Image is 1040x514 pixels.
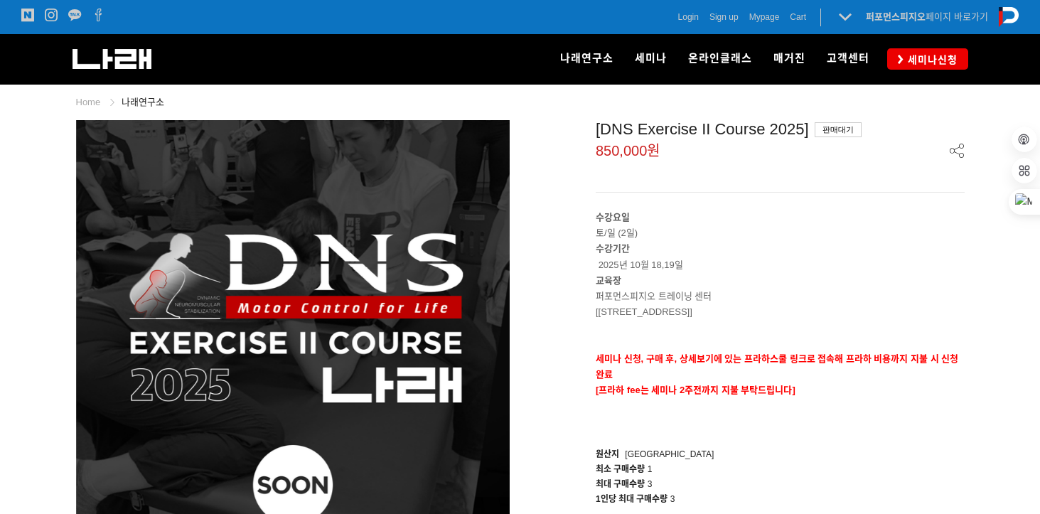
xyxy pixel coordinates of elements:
a: Cart [790,10,806,24]
p: 토/일 (2일) [596,210,965,241]
div: [DNS Exercise II Course 2025] [596,120,965,139]
a: Login [678,10,699,24]
strong: 세미나 신청, 구매 후, 상세보기에 있는 프라하스쿨 링크로 접속해 프라하 비용까지 지불 시 신청완료 [596,353,958,380]
span: 3 [648,479,653,489]
p: 2025년 10월 18,19일 [596,241,965,272]
span: 고객센터 [827,52,869,65]
strong: 수강요일 [596,212,630,223]
a: Sign up [709,10,739,24]
span: 온라인클래스 [688,52,752,65]
span: 최소 구매수량 [596,464,645,474]
span: 1인당 최대 구매수량 [596,494,668,504]
a: 고객센터 [816,34,880,84]
span: 850,000원 [596,144,660,158]
span: 매거진 [773,52,805,65]
a: 나래연구소 [550,34,624,84]
a: 온라인클래스 [677,34,763,84]
a: 세미나신청 [887,48,968,69]
p: 퍼포먼스피지오 트레이닝 센터 [596,289,965,304]
span: 3 [670,494,675,504]
a: 퍼포먼스피지오페이지 바로가기 [866,11,988,22]
span: 1 [648,464,653,474]
span: 최대 구매수량 [596,479,645,489]
a: Mypage [749,10,780,24]
span: [프라하 fee는 세미나 2주전까지 지불 부탁드립니다] [596,385,795,395]
a: 나래연구소 [122,97,164,107]
span: 세미나신청 [904,53,958,67]
p: [[STREET_ADDRESS]] [596,304,965,320]
span: 나래연구소 [560,52,613,65]
span: 세미나 [635,52,667,65]
a: 매거진 [763,34,816,84]
strong: 퍼포먼스피지오 [866,11,926,22]
strong: 수강기간 [596,243,630,254]
span: 원산지 [596,449,619,459]
div: 판매대기 [815,122,862,137]
strong: 교육장 [596,275,621,286]
a: 세미나 [624,34,677,84]
span: [GEOGRAPHIC_DATA] [625,449,714,459]
a: Home [76,97,101,107]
